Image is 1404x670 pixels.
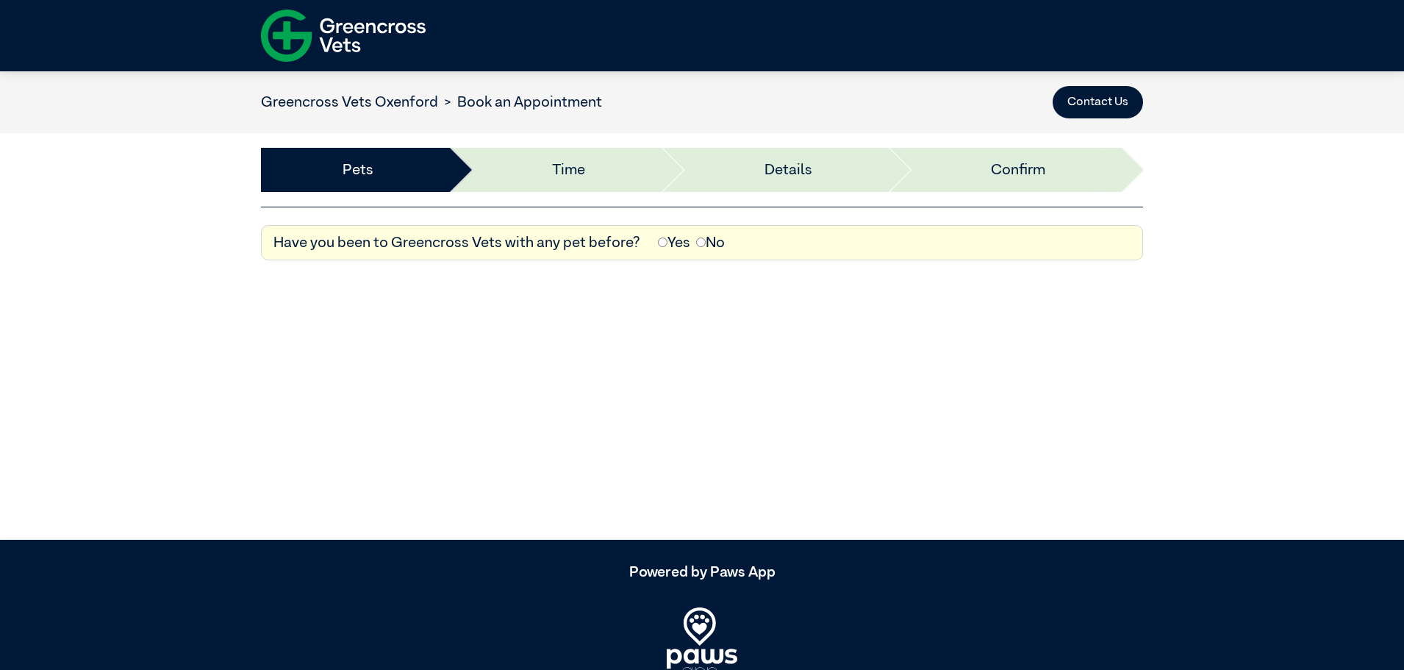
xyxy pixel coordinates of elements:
[658,238,667,247] input: Yes
[261,4,426,68] img: f-logo
[658,232,690,254] label: Yes
[273,232,640,254] label: Have you been to Greencross Vets with any pet before?
[261,91,602,113] nav: breadcrumb
[1053,86,1143,118] button: Contact Us
[438,91,602,113] li: Book an Appointment
[343,159,373,181] a: Pets
[696,238,706,247] input: No
[696,232,725,254] label: No
[261,563,1143,581] h5: Powered by Paws App
[261,95,438,110] a: Greencross Vets Oxenford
